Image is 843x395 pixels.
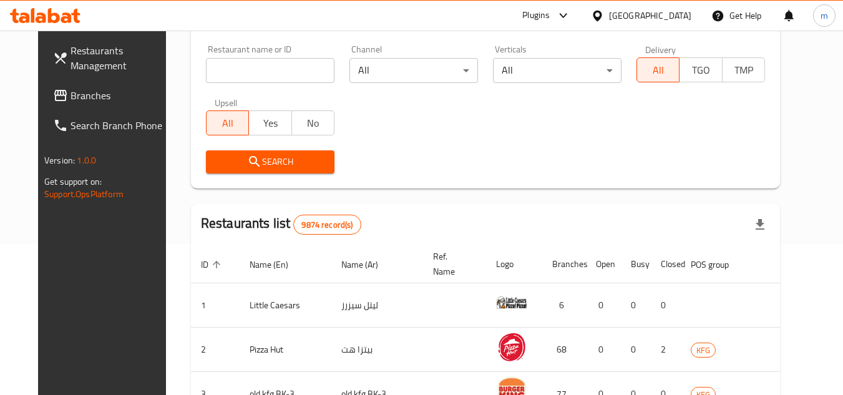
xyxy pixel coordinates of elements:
[642,61,675,79] span: All
[291,110,334,135] button: No
[341,257,394,272] span: Name (Ar)
[254,114,286,132] span: Yes
[522,8,550,23] div: Plugins
[745,210,775,240] div: Export file
[679,57,722,82] button: TGO
[331,283,423,328] td: ليتل سيزرز
[691,257,745,272] span: POS group
[250,257,305,272] span: Name (En)
[496,331,527,363] img: Pizza Hut
[636,57,680,82] button: All
[43,110,179,140] a: Search Branch Phone
[486,245,542,283] th: Logo
[206,58,334,83] input: Search for restaurant name or ID..
[71,88,169,103] span: Branches
[44,173,102,190] span: Get support on:
[651,245,681,283] th: Closed
[609,9,691,22] div: [GEOGRAPHIC_DATA]
[586,283,621,328] td: 0
[331,328,423,372] td: بيتزا هت
[722,57,765,82] button: TMP
[542,283,586,328] td: 6
[651,328,681,372] td: 2
[191,328,240,372] td: 2
[586,328,621,372] td: 0
[821,9,828,22] span: m
[349,58,478,83] div: All
[294,219,360,231] span: 9874 record(s)
[206,110,249,135] button: All
[206,150,334,173] button: Search
[542,328,586,372] td: 68
[586,245,621,283] th: Open
[44,186,124,202] a: Support.OpsPlatform
[215,98,238,107] label: Upsell
[44,152,75,168] span: Version:
[248,110,291,135] button: Yes
[542,245,586,283] th: Branches
[433,249,471,279] span: Ref. Name
[206,15,765,34] h2: Restaurant search
[651,283,681,328] td: 0
[43,36,179,80] a: Restaurants Management
[685,61,717,79] span: TGO
[201,257,225,272] span: ID
[293,215,361,235] div: Total records count
[43,80,179,110] a: Branches
[71,43,169,73] span: Restaurants Management
[496,287,527,318] img: Little Caesars
[728,61,760,79] span: TMP
[212,114,244,132] span: All
[71,118,169,133] span: Search Branch Phone
[297,114,329,132] span: No
[201,214,361,235] h2: Restaurants list
[645,45,676,54] label: Delivery
[77,152,96,168] span: 1.0.0
[691,343,715,358] span: KFG
[621,283,651,328] td: 0
[621,245,651,283] th: Busy
[621,328,651,372] td: 0
[493,58,621,83] div: All
[191,283,240,328] td: 1
[240,328,331,372] td: Pizza Hut
[216,154,324,170] span: Search
[240,283,331,328] td: Little Caesars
